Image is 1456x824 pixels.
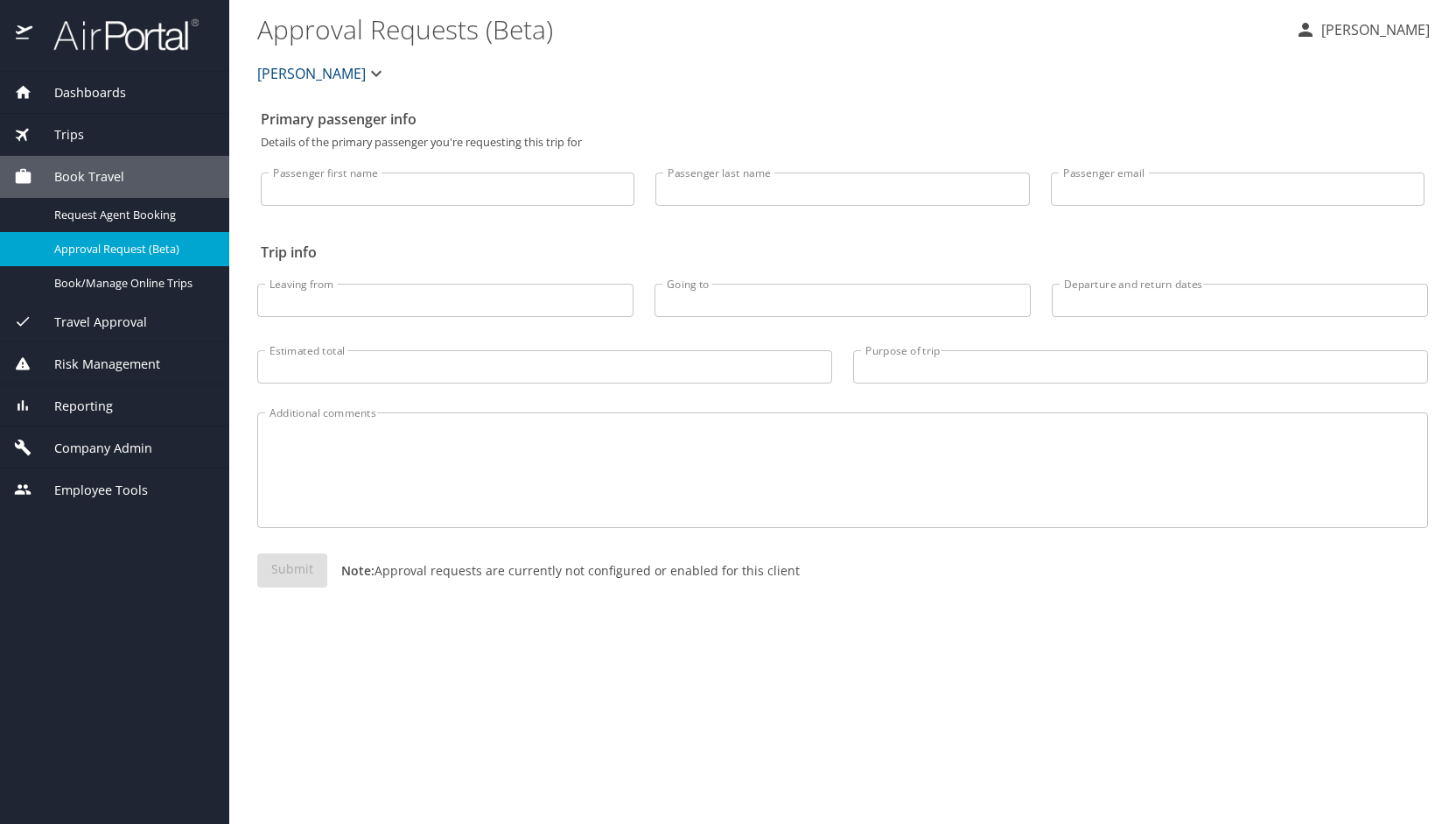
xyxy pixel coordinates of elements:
img: icon-airportal.png [16,18,34,52]
strong: Note: [341,562,374,579]
h1: Approval Requests (Beta) [257,2,1281,56]
p: Approval requests are currently not configured or enabled for this client [327,561,800,580]
span: [PERSON_NAME] [257,61,366,86]
span: Company Admin [32,439,152,458]
span: Dashboards [32,83,126,102]
h2: Trip info [261,238,1424,266]
span: Reporting [32,397,113,416]
img: airportal-logo.png [34,18,199,52]
span: Employee Tools [32,481,148,500]
span: Travel Approval [32,313,147,332]
button: [PERSON_NAME] [1288,14,1437,46]
button: [PERSON_NAME] [250,56,394,91]
p: Details of the primary passenger you're requesting this trip for [261,137,1424,148]
span: Request Agent Booking [54,207,208,223]
span: Risk Management [32,355,160,374]
span: Approval Request (Beta) [54,241,208,257]
h2: Primary passenger info [261,105,1424,133]
p: [PERSON_NAME] [1316,19,1430,40]
span: Book Travel [32,167,124,187]
span: Trips [32,125,84,144]
span: Book/Manage Online Trips [54,275,208,292]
